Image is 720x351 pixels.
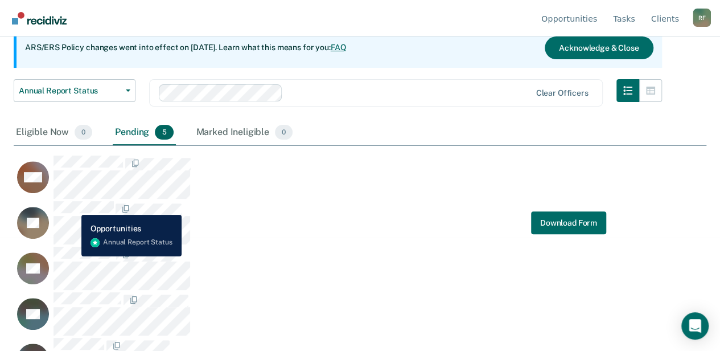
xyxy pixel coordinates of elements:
[113,120,175,145] div: Pending5
[14,201,620,246] div: CaseloadOpportunityCell-04345728
[331,43,347,52] a: FAQ
[14,79,135,102] button: Annual Report Status
[693,9,711,27] div: R F
[14,120,94,145] div: Eligible Now0
[14,155,620,201] div: CaseloadOpportunityCell-04289847
[155,125,173,140] span: 5
[693,9,711,27] button: Profile dropdown button
[275,125,293,140] span: 0
[14,246,620,292] div: CaseloadOpportunityCell-04127516
[531,211,606,234] button: Download Form
[194,120,295,145] div: Marked Ineligible0
[531,211,606,234] a: Navigate to form link
[75,125,92,140] span: 0
[12,12,67,25] img: Recidiviz
[545,36,653,59] button: Acknowledge & Close
[536,88,588,98] div: Clear officers
[14,292,620,337] div: CaseloadOpportunityCell-06420307
[681,312,709,340] div: Open Intercom Messenger
[25,42,346,54] p: ARS/ERS Policy changes went into effect on [DATE]. Learn what this means for you:
[19,86,121,96] span: Annual Report Status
